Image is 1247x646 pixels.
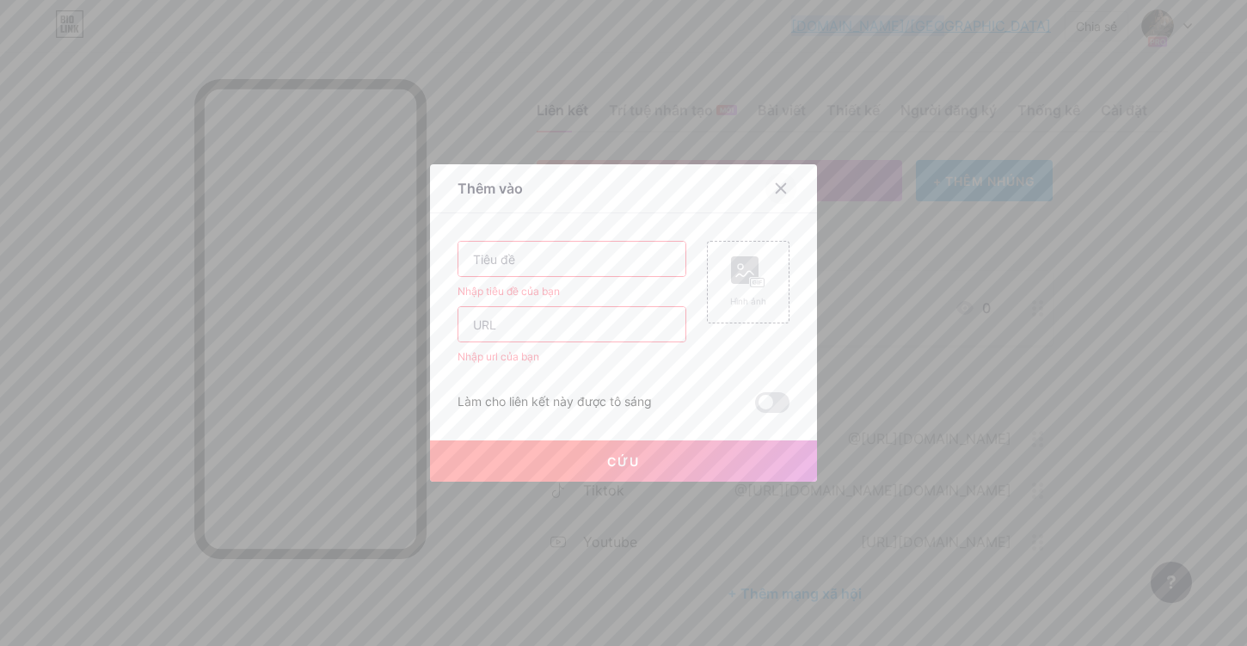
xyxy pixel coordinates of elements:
[458,394,652,409] font: Làm cho liên kết này được tô sáng
[607,454,640,469] font: Cứu
[458,242,685,276] input: Tiêu đề
[430,440,817,482] button: Cứu
[458,350,539,363] font: Nhập url của bạn
[458,180,523,197] font: Thêm vào
[458,285,560,298] font: Nhập tiêu đề của bạn
[458,307,685,341] input: URL
[730,296,766,306] font: Hình ảnh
